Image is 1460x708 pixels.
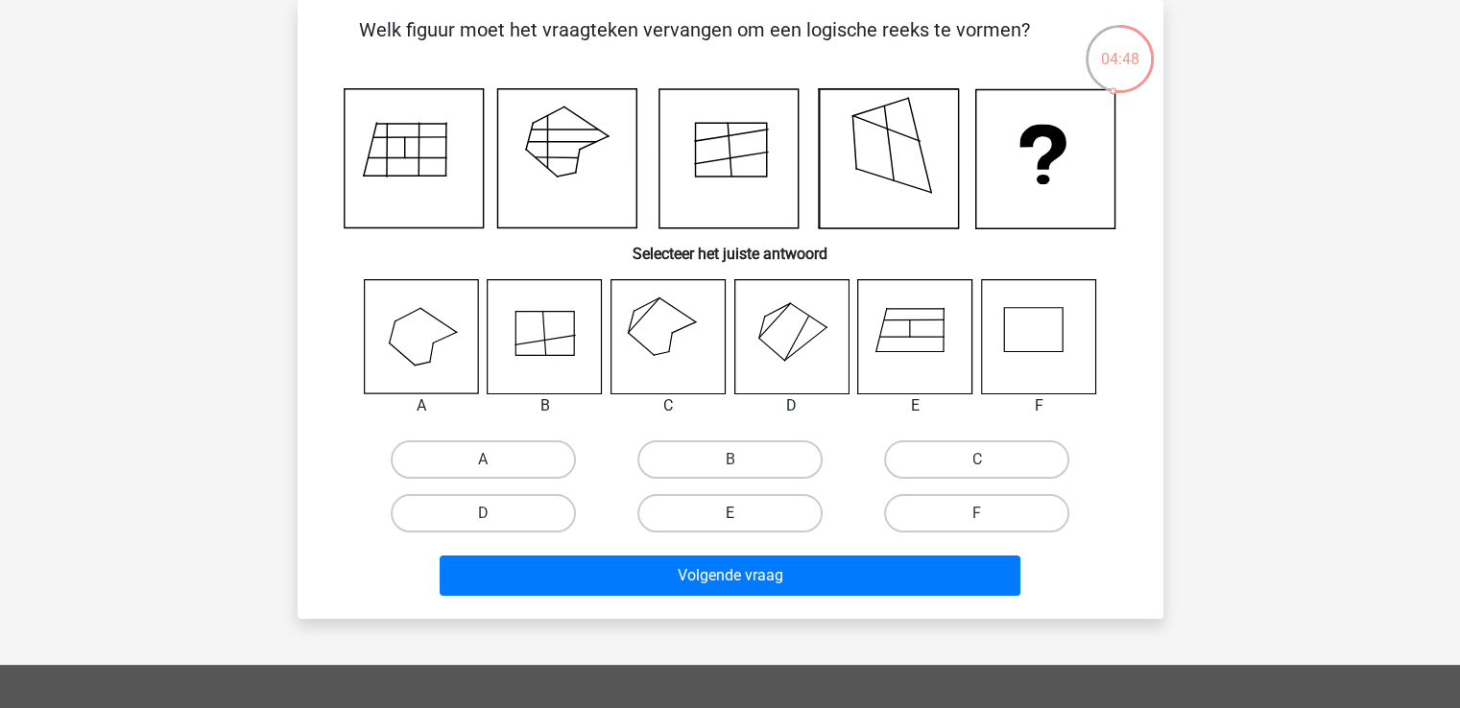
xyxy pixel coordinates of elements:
[1084,23,1156,71] div: 04:48
[391,494,576,532] label: D
[637,494,823,532] label: E
[349,394,494,417] div: A
[391,440,576,479] label: A
[596,394,741,417] div: C
[967,394,1112,417] div: F
[843,394,988,417] div: E
[328,15,1061,73] p: Welk figuur moet het vraagteken vervangen om een logische reeks te vormen?
[440,555,1020,596] button: Volgende vraag
[884,494,1069,532] label: F
[884,440,1069,479] label: C
[720,394,865,417] div: D
[472,394,617,417] div: B
[328,229,1133,263] h6: Selecteer het juiste antwoord
[637,440,823,479] label: B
